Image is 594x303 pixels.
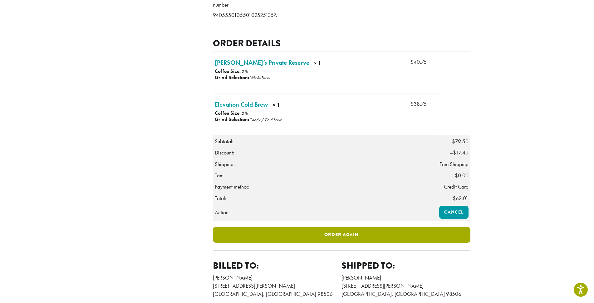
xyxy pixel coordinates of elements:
[215,116,249,123] strong: Grind Selection:
[438,147,470,158] td: –
[453,195,456,202] span: $
[213,147,438,158] th: Discount:
[213,227,470,243] a: Order again
[453,149,456,156] span: $
[438,181,470,192] td: Credit Card
[213,159,438,170] th: Shipping:
[213,38,470,49] h2: Order details
[453,149,469,156] span: 17.49
[410,100,414,107] span: $
[438,159,470,170] td: Free Shipping
[242,69,248,74] p: 2 lb
[215,110,241,116] strong: Coffee Size:
[455,172,469,179] span: 0.00
[215,74,249,81] strong: Grind Selection:
[453,195,469,202] span: 62.01
[455,172,458,179] span: $
[213,260,342,271] h2: Billed to:
[273,101,312,111] strong: × 1
[213,204,438,221] th: Actions:
[439,206,469,219] a: Cancel order 365618
[215,100,268,109] a: Elevation Cold Brew
[213,181,438,192] th: Payment method:
[213,135,438,147] th: Subtotal:
[410,58,414,65] span: $
[242,111,248,116] p: 2 lb
[341,274,470,298] address: [PERSON_NAME] [STREET_ADDRESS][PERSON_NAME] [GEOGRAPHIC_DATA], [GEOGRAPHIC_DATA] 98506
[341,260,470,271] h2: Shipped to:
[213,170,438,181] th: Tax:
[410,100,427,107] bdi: 38.75
[215,68,241,74] strong: Coffee Size:
[213,274,342,298] address: [PERSON_NAME] [STREET_ADDRESS][PERSON_NAME] [GEOGRAPHIC_DATA], [GEOGRAPHIC_DATA] 98506
[213,193,438,204] th: Total:
[250,117,282,122] p: Toddy / Cold Brew
[410,58,427,65] bdi: 40.75
[452,138,455,145] span: $
[250,75,270,80] p: Whole Bean
[452,138,469,145] span: 79.50
[314,59,361,69] strong: × 1
[215,58,309,67] a: [PERSON_NAME]’s Private Reserve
